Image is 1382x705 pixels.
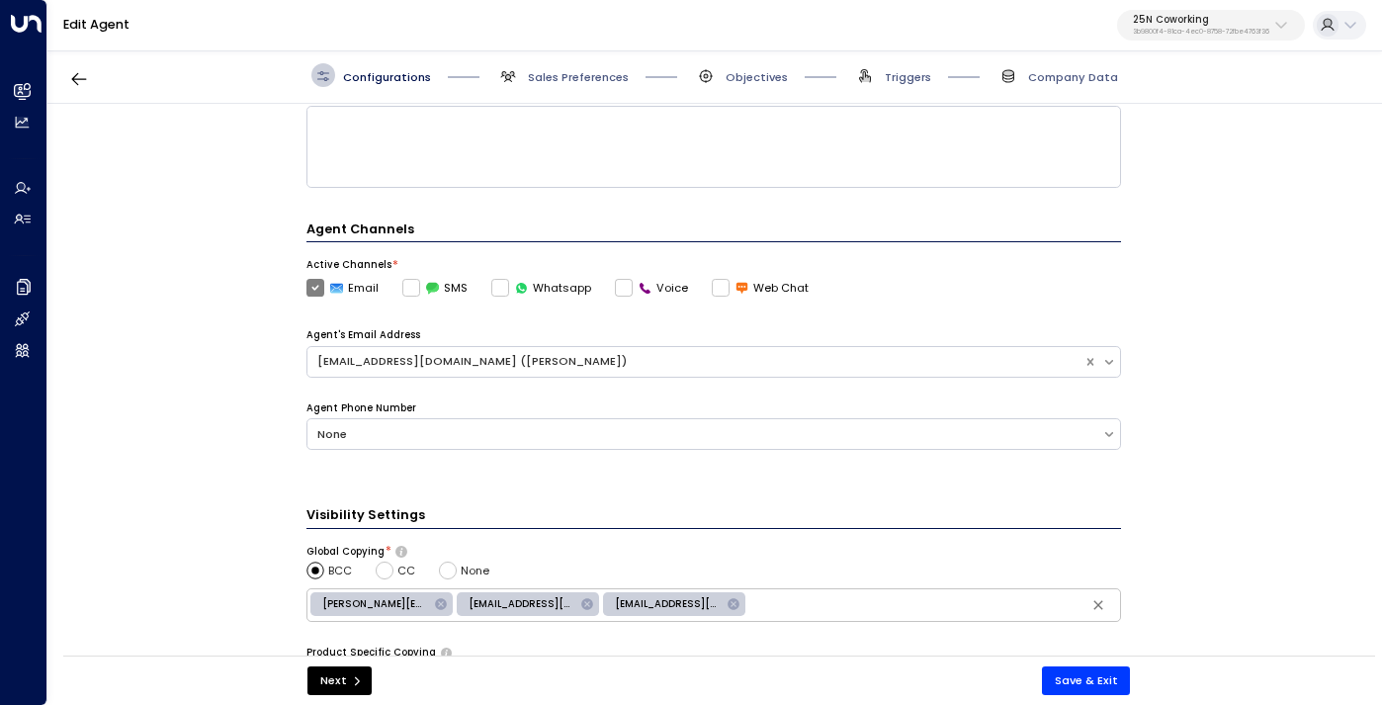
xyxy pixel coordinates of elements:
[1117,10,1305,42] button: 25N Coworking3b9800f4-81ca-4ec0-8758-72fbe4763f36
[343,69,431,85] span: Configurations
[63,16,130,33] a: Edit Agent
[1042,666,1131,695] button: Save & Exit
[306,505,1121,528] h3: Visibility Settings
[306,279,379,297] label: Email
[310,592,453,616] div: [PERSON_NAME][EMAIL_ADDRESS][DOMAIN_NAME]
[457,592,599,616] div: [EMAIL_ADDRESS][DOMAIN_NAME]
[726,69,788,85] span: Objectives
[306,545,385,559] label: Global Copying
[402,279,468,297] label: SMS
[306,646,436,660] label: Product Specific Copying
[615,279,688,297] label: Voice
[712,279,809,297] label: Web Chat
[885,69,931,85] span: Triggers
[1133,28,1269,36] p: 3b9800f4-81ca-4ec0-8758-72fbe4763f36
[528,69,629,85] span: Sales Preferences
[395,546,406,556] button: Choose whether the agent should include specific emails in the CC or BCC line of all outgoing ema...
[491,279,591,297] label: Whatsapp
[603,592,745,616] div: [EMAIL_ADDRESS][DOMAIN_NAME]
[310,597,440,611] span: [PERSON_NAME][EMAIL_ADDRESS][DOMAIN_NAME]
[328,563,352,579] span: BCC
[317,426,1092,443] div: None
[1085,592,1111,618] button: Clear
[306,258,391,272] label: Active Channels
[317,353,1074,370] div: [EMAIL_ADDRESS][DOMAIN_NAME] ([PERSON_NAME])
[306,220,1121,242] h4: Agent Channels
[441,648,452,658] button: Determine if there should be product-specific CC or BCC rules for all of the agent’s emails. Sele...
[603,597,733,611] span: [EMAIL_ADDRESS][DOMAIN_NAME]
[461,563,489,579] span: None
[397,563,415,579] span: CC
[457,597,586,611] span: [EMAIL_ADDRESS][DOMAIN_NAME]
[306,401,416,415] label: Agent Phone Number
[1133,14,1269,26] p: 25N Coworking
[1028,69,1118,85] span: Company Data
[306,328,420,342] label: Agent's Email Address
[307,666,372,695] button: Next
